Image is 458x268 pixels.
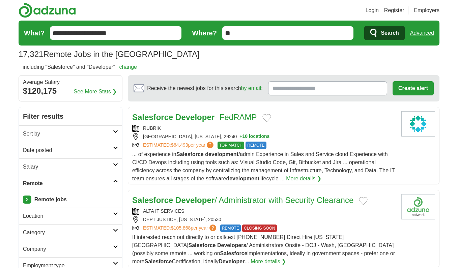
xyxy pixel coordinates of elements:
[239,133,269,140] button: +10 locations
[251,258,286,266] a: More details ❯
[132,196,173,205] strong: Salesforce
[189,242,216,248] strong: Salesforce
[414,6,439,14] a: Employers
[205,151,238,157] strong: development
[192,28,217,38] label: Where?
[366,6,379,14] a: Login
[176,151,204,157] strong: Salesforce
[384,6,404,14] a: Register
[147,84,262,92] span: Receive the newest jobs for this search :
[19,224,122,241] a: Category
[132,196,353,205] a: Salesforce Developer/ Administrator with Security Clearance
[132,113,257,122] a: Salesforce Developer- FedRAMP
[23,229,113,237] h2: Category
[401,194,435,219] img: Company logo
[175,113,214,122] strong: Developer
[19,50,200,59] h1: Remote Jobs in the [GEOGRAPHIC_DATA]
[23,130,113,138] h2: Sort by
[410,26,434,40] a: Advanced
[401,111,435,137] img: Rubrik logo
[24,28,45,38] label: What?
[34,197,67,202] strong: Remote jobs
[132,208,396,215] div: ALTA IT SERVICES
[19,142,122,158] a: Date posted
[19,208,122,224] a: Location
[242,225,277,232] span: CLOSING SOON
[220,250,248,256] strong: Salesforce
[393,81,434,95] button: Create alert
[381,26,399,40] span: Search
[218,142,244,149] span: TOP MATCH
[132,216,396,223] div: DEPT JUSTICE, [US_STATE], 20530
[359,197,368,205] button: Add to favorite jobs
[23,212,113,220] h2: Location
[19,175,122,191] a: Remote
[23,163,113,171] h2: Salary
[19,241,122,257] a: Company
[220,225,241,232] span: REMOTE
[23,245,113,253] h2: Company
[119,64,137,70] a: change
[207,142,213,148] span: ?
[74,88,117,96] a: See More Stats ❯
[239,133,242,140] span: +
[132,234,395,264] span: If interested reach out directly to or call/text [PHONE_NUMBER] Direct Hire [US_STATE][GEOGRAPHIC...
[132,133,396,140] div: [GEOGRAPHIC_DATA], [US_STATE], 29240
[23,146,113,154] h2: Date posted
[144,259,172,264] strong: Salesforce
[19,125,122,142] a: Sort by
[132,151,395,181] span: ... of experience in /admin Experience in Sales and Service cloud Experience with CI/CD Devops in...
[262,114,271,122] button: Add to favorite jobs
[241,85,261,91] a: by email
[364,26,404,40] button: Search
[143,125,161,131] a: RUBRIK
[19,107,122,125] h2: Filter results
[23,196,31,204] a: X
[219,259,245,264] strong: Developer
[175,196,214,205] strong: Developer
[23,80,118,85] div: Average Salary
[217,242,246,248] strong: Developers
[23,85,118,97] div: $120,175
[23,179,113,187] h2: Remote
[246,142,266,149] span: REMOTE
[143,225,218,232] a: ESTIMATED:$105,868per year?
[143,142,215,149] a: ESTIMATED:$64,493per year?
[19,158,122,175] a: Salary
[171,142,188,148] span: $64,493
[19,48,43,60] span: 17,321
[23,63,137,71] h2: including "Salesforce" and "Developer"
[171,225,191,231] span: $105,868
[286,175,321,183] a: More details ❯
[132,113,173,122] strong: Salesforce
[209,225,216,231] span: ?
[19,3,76,18] img: Adzuna logo
[226,176,259,181] strong: development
